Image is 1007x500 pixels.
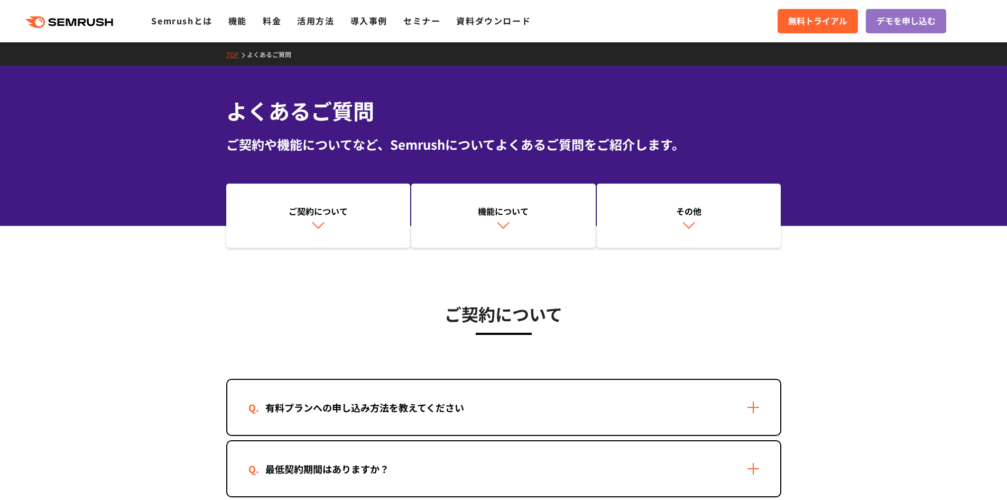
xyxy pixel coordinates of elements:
a: 機能について [411,184,596,248]
a: 活用方法 [297,14,334,27]
span: デモを申し込む [876,14,936,28]
div: 最低契約期間はありますか？ [248,461,406,477]
a: よくあるご質問 [247,50,299,59]
a: デモを申し込む [866,9,946,33]
div: ご契約や機能についてなど、Semrushについてよくあるご質問をご紹介します。 [226,135,781,154]
a: TOP [226,50,247,59]
div: その他 [602,205,776,217]
a: その他 [597,184,781,248]
div: 機能について [417,205,590,217]
a: セミナー [403,14,440,27]
div: ご契約について [232,205,405,217]
h3: ご契約について [226,301,781,327]
a: 資料ダウンロード [456,14,531,27]
a: 無料トライアル [778,9,858,33]
a: 機能 [228,14,247,27]
div: 有料プランへの申し込み方法を教えてください [248,400,481,415]
a: ご契約について [226,184,411,248]
h1: よくあるご質問 [226,95,781,126]
a: 料金 [263,14,281,27]
span: 無料トライアル [788,14,847,28]
a: 導入事例 [350,14,387,27]
a: Semrushとは [151,14,212,27]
